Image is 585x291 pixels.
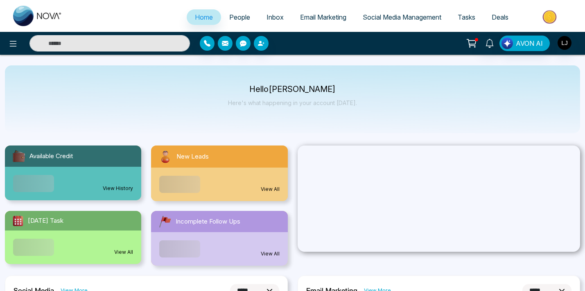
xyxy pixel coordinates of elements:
span: Deals [492,13,508,21]
button: AVON AI [499,36,550,51]
span: Social Media Management [363,13,441,21]
p: Here's what happening in your account [DATE]. [228,99,357,106]
a: View All [261,250,280,257]
img: followUps.svg [158,214,172,229]
span: Incomplete Follow Ups [176,217,240,226]
span: [DATE] Task [28,216,63,226]
a: Incomplete Follow UpsView All [146,211,292,266]
span: New Leads [176,152,209,161]
img: availableCredit.svg [11,149,26,163]
a: Email Marketing [292,9,355,25]
span: Available Credit [29,152,73,161]
img: User Avatar [558,36,571,50]
a: View All [114,248,133,256]
span: Home [195,13,213,21]
span: People [229,13,250,21]
a: Deals [483,9,517,25]
span: Inbox [267,13,284,21]
a: Social Media Management [355,9,449,25]
a: View All [261,186,280,193]
img: todayTask.svg [11,214,25,227]
a: Tasks [449,9,483,25]
p: Hello [PERSON_NAME] [228,86,357,93]
a: Home [187,9,221,25]
img: newLeads.svg [158,149,173,164]
a: New LeadsView All [146,145,292,201]
span: Email Marketing [300,13,346,21]
a: Inbox [258,9,292,25]
span: AVON AI [516,38,543,48]
img: Nova CRM Logo [13,6,62,26]
a: View History [103,185,133,192]
span: Tasks [458,13,475,21]
img: Market-place.gif [521,8,580,26]
img: Lead Flow [501,38,513,49]
a: People [221,9,258,25]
